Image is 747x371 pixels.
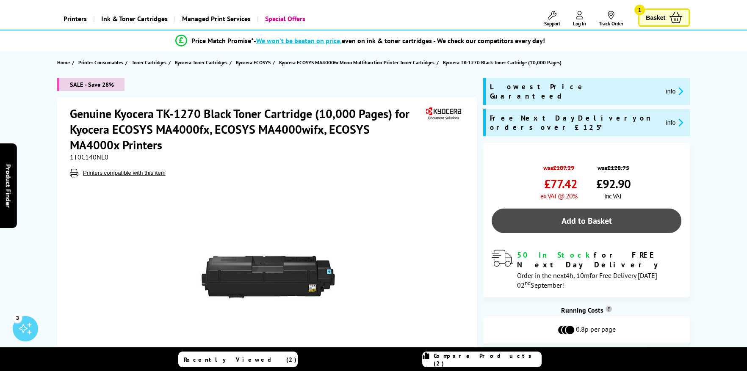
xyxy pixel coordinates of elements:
[279,58,434,67] span: Kyocera ECOSYS MA4000fx Mono Multifunction Printer Toner Cartridges
[434,352,541,367] span: Compare Products (2)
[57,58,70,67] span: Home
[596,159,630,172] span: was
[646,12,665,23] span: Basket
[80,169,168,176] button: Printers compatible with this item
[132,58,169,67] a: Toner Cartridges
[664,86,686,96] button: promo-description
[492,209,681,233] a: Add to Basket
[175,58,230,67] a: Kyocera Toner Cartridges
[638,8,690,27] a: Basket 1
[422,352,542,367] a: Compare Products (2)
[492,250,681,289] div: modal_delivery
[607,164,629,172] strike: £128.75
[599,11,623,27] a: Track Order
[78,58,125,67] a: Printer Consumables
[257,8,312,30] a: Special Offers
[57,8,93,30] a: Printers
[57,78,125,91] span: SALE - Save 28%
[573,11,586,27] a: Log In
[70,106,424,153] h1: Genuine Kyocera TK-1270 Black Toner Cartridge (10,000 Pages) for Kyocera ECOSYS MA4000fx, ECOSYS ...
[544,176,577,192] span: £77.42
[576,325,616,335] span: 0.8p per page
[566,271,589,280] span: 4h, 10m
[424,106,463,121] img: Kyocera
[70,153,108,161] span: 1T0C140NL0
[175,58,227,67] span: Kyocera Toner Cartridges
[596,176,630,192] span: £92.90
[525,279,531,287] sup: nd
[13,313,22,322] div: 3
[39,33,681,48] li: modal_Promise
[236,58,273,67] a: Kyocera ECOSYS
[178,352,298,367] a: Recently Viewed (2)
[544,11,560,27] a: Support
[78,58,123,67] span: Printer Consumables
[185,194,351,360] img: Kyocera 1T0C140NL0 TK-1270 Black Toner Cartridge (10,000 Pages)
[279,58,437,67] a: Kyocera ECOSYS MA4000fx Mono Multifunction Printer Toner Cartridges
[634,5,645,15] span: 1
[132,58,166,67] span: Toner Cartridges
[236,58,271,67] span: Kyocera ECOSYS
[540,192,577,200] span: ex VAT @ 20%
[553,164,574,172] strike: £107.29
[606,306,612,312] sup: Cost per page
[256,36,342,45] span: We won’t be beaten on price,
[483,306,690,314] div: Running Costs
[93,8,174,30] a: Ink & Toner Cartridges
[517,250,594,260] span: 50 In Stock
[573,20,586,27] span: Log In
[490,82,659,101] span: Lowest Price Guaranteed
[517,250,681,269] div: for FREE Next Day Delivery
[544,20,560,27] span: Support
[540,159,577,172] span: was
[184,356,297,363] span: Recently Viewed (2)
[254,36,545,45] div: - even on ink & toner cartridges - We check our competitors every day!
[604,192,622,200] span: inc VAT
[490,113,659,132] span: Free Next Day Delivery on orders over £125*
[191,36,254,45] span: Price Match Promise*
[4,164,13,207] span: Product Finder
[517,271,657,289] span: Order in the next for Free Delivery [DATE] 02 September!
[101,8,168,30] span: Ink & Toner Cartridges
[443,59,562,66] span: Kyocera TK-1270 Black Toner Cartridge (10,000 Pages)
[664,118,686,127] button: promo-description
[57,58,72,67] a: Home
[174,8,257,30] a: Managed Print Services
